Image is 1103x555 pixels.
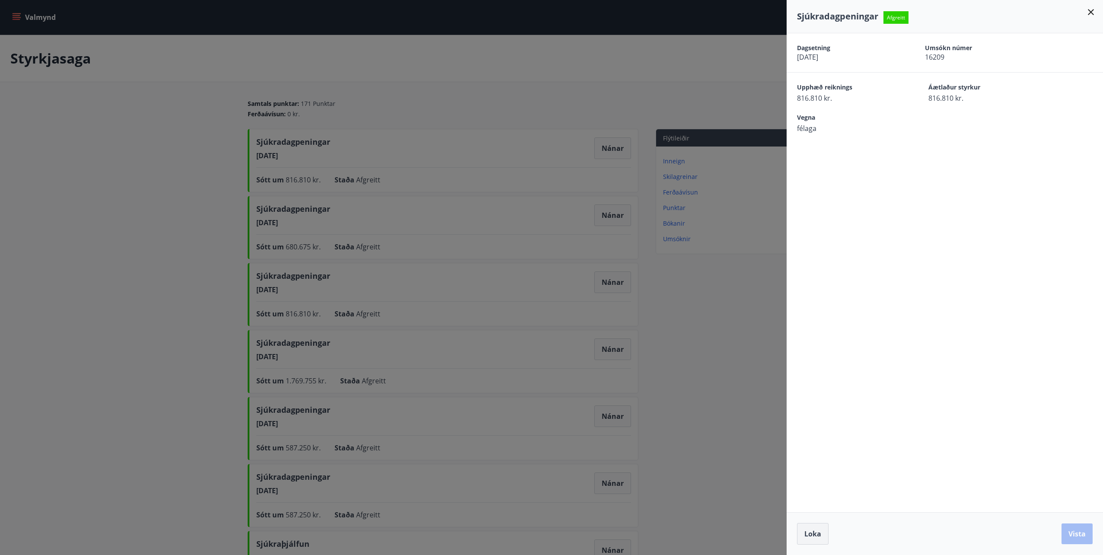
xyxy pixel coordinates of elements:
span: Sjúkradagpeningar [797,10,878,22]
span: Vegna [797,113,898,124]
span: 16209 [925,52,1023,62]
span: 816.810 kr. [928,93,1030,103]
span: 816.810 kr. [797,93,898,103]
span: Loka [804,529,821,539]
span: Áætlaður styrkur [928,83,1030,93]
span: [DATE] [797,52,895,62]
span: Upphæð reiknings [797,83,898,93]
span: félaga [797,124,898,133]
button: Loka [797,523,829,545]
span: Afgreitt [883,11,909,24]
span: Umsókn númer [925,44,1023,52]
span: Dagsetning [797,44,895,52]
